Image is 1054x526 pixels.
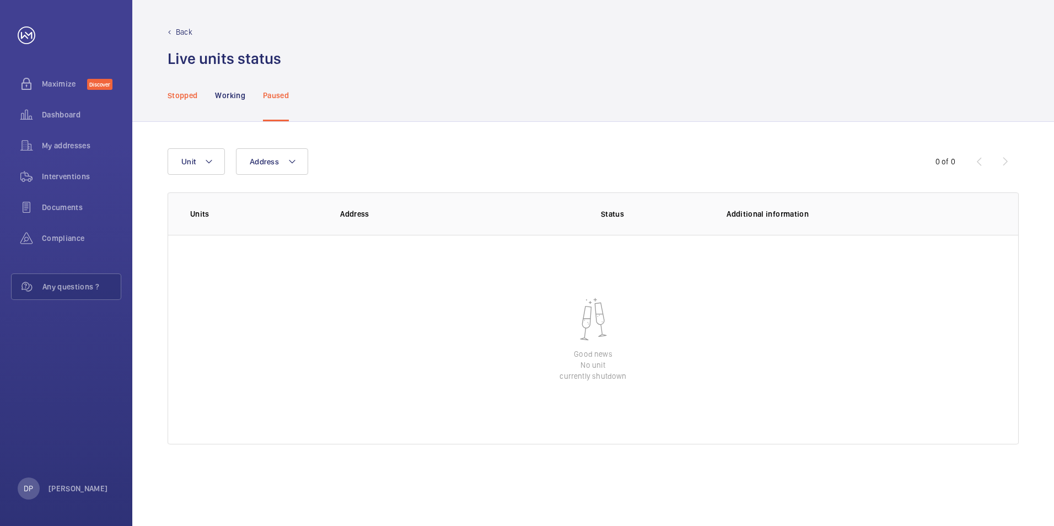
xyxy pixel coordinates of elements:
[181,157,196,166] span: Unit
[42,78,87,89] span: Maximize
[236,148,308,175] button: Address
[560,348,626,382] p: Good news No unit currently shutdown
[524,208,701,219] p: Status
[168,90,197,101] p: Stopped
[42,140,121,151] span: My addresses
[190,208,322,219] p: Units
[168,49,281,69] h1: Live units status
[215,90,245,101] p: Working
[42,109,121,120] span: Dashboard
[42,171,121,182] span: Interventions
[87,79,112,90] span: Discover
[24,483,33,494] p: DP
[176,26,192,37] p: Back
[49,483,108,494] p: [PERSON_NAME]
[340,208,515,219] p: Address
[263,90,289,101] p: Paused
[42,233,121,244] span: Compliance
[42,202,121,213] span: Documents
[727,208,996,219] p: Additional information
[168,148,225,175] button: Unit
[935,156,955,167] div: 0 of 0
[42,281,121,292] span: Any questions ?
[250,157,279,166] span: Address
